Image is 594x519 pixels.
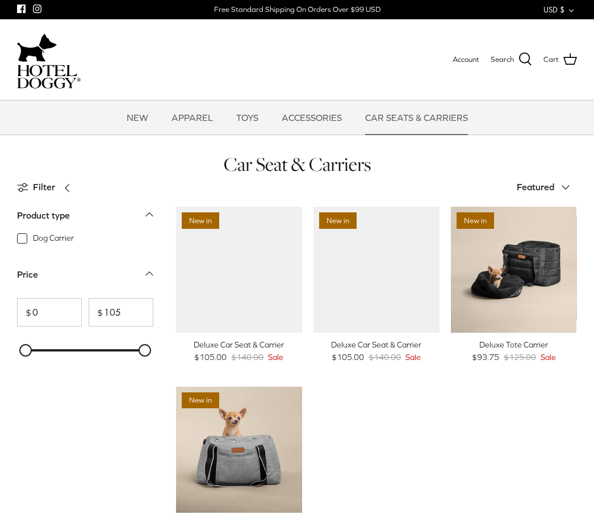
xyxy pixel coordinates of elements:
a: TOYS [226,101,269,135]
span: Search [491,54,514,66]
span: $140.00 [369,351,401,363]
div: Price [17,267,38,282]
span: $ [89,308,103,317]
input: From [17,298,82,327]
span: New in [457,212,494,229]
span: Sale [541,351,556,363]
a: Deluxe Tote Carrier [451,207,577,333]
a: ACCESSORIES [271,101,352,135]
a: Product type [17,207,153,232]
a: Deluxe Tote Carrier [176,387,302,513]
span: Sale [405,351,421,363]
span: Sale [268,351,283,363]
a: Search [491,52,532,67]
a: Free Standard Shipping On Orders Over $99 USD [214,1,380,18]
span: Account [453,55,479,64]
div: Deluxe Car Seat & Carrier [313,338,440,351]
span: New in [182,392,219,409]
img: hoteldoggycom [17,65,81,89]
span: $93.75 [472,351,499,363]
div: Product type [17,208,70,223]
a: APPAREL [161,101,223,135]
a: Filter [17,174,78,201]
a: hoteldoggycom [17,31,81,89]
a: Deluxe Car Seat & Carrier [313,207,440,333]
span: $140.00 [231,351,263,363]
span: $ [18,308,31,317]
div: Deluxe Car Seat & Carrier [176,338,302,351]
h1: Car Seat & Carriers [17,152,577,177]
span: $125.00 [504,351,536,363]
span: $105.00 [332,351,364,363]
input: To [89,298,153,327]
a: Cart [543,52,577,67]
span: $105.00 [194,351,227,363]
a: Account [453,54,479,66]
div: Free Standard Shipping On Orders Over $99 USD [214,5,380,15]
span: Featured [517,182,554,192]
a: Instagram [33,5,41,13]
span: Filter [33,180,55,195]
button: Featured [517,175,577,200]
a: Deluxe Car Seat & Carrier $105.00 $140.00 Sale [313,338,440,364]
div: Deluxe Tote Carrier [451,338,577,351]
a: Deluxe Tote Carrier $93.75 $125.00 Sale [451,338,577,364]
span: New in [319,212,357,229]
span: New in [182,212,219,229]
a: Deluxe Car Seat & Carrier [176,207,302,333]
span: Cart [543,54,559,66]
span: Dog Carrier [33,233,74,244]
a: CAR SEATS & CARRIERS [355,101,478,135]
a: Facebook [17,5,26,13]
img: dog-icon.svg [17,31,57,65]
a: Deluxe Car Seat & Carrier $105.00 $140.00 Sale [176,338,302,364]
a: Price [17,266,153,291]
a: NEW [116,101,158,135]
